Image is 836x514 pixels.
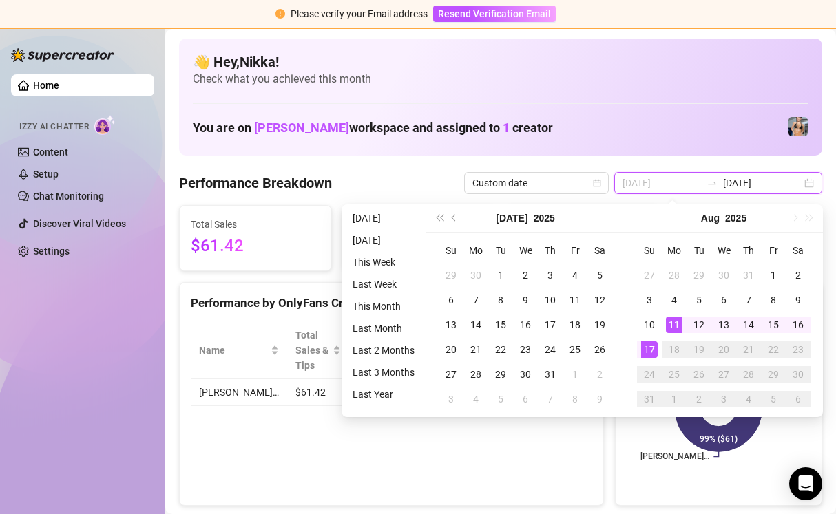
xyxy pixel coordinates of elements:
[711,288,736,312] td: 2025-08-06
[191,217,320,232] span: Total Sales
[662,288,687,312] td: 2025-08-04
[439,288,463,312] td: 2025-07-06
[687,387,711,411] td: 2025-09-02
[347,254,420,270] li: This Week
[463,362,488,387] td: 2025-07-28
[736,263,761,288] td: 2025-07-31
[33,246,70,257] a: Settings
[666,267,682,283] div: 28
[666,341,682,358] div: 18
[666,317,682,333] div: 11
[463,288,488,312] td: 2025-07-07
[563,387,587,411] td: 2025-08-08
[439,312,463,337] td: 2025-07-13
[761,362,786,387] td: 2025-08-29
[472,173,600,193] span: Custom date
[538,238,563,263] th: Th
[765,391,782,407] div: 5
[563,238,587,263] th: Fr
[788,117,808,136] img: Veronica
[191,233,320,259] span: $61.42
[468,341,484,358] div: 21
[765,366,782,383] div: 29
[193,52,808,72] h4: 👋 Hey, Nikka !
[786,387,811,411] td: 2025-09-06
[492,341,509,358] div: 22
[711,387,736,411] td: 2025-09-03
[761,238,786,263] th: Fr
[587,238,612,263] th: Sa
[94,115,116,135] img: AI Chatter
[513,337,538,362] td: 2025-07-23
[761,337,786,362] td: 2025-08-22
[740,292,757,308] div: 7
[637,288,662,312] td: 2025-08-03
[468,292,484,308] div: 7
[488,238,513,263] th: Tu
[347,276,420,292] li: Last Week
[707,178,718,189] span: swap-right
[347,210,420,226] li: [DATE]
[295,328,330,373] span: Total Sales & Tips
[736,337,761,362] td: 2025-08-21
[567,317,583,333] div: 18
[592,267,608,283] div: 5
[193,120,553,136] h1: You are on workspace and assigned to creator
[193,72,808,87] span: Check what you achieved this month
[691,391,707,407] div: 2
[662,238,687,263] th: Mo
[715,317,732,333] div: 13
[662,387,687,411] td: 2025-09-01
[786,263,811,288] td: 2025-08-02
[666,292,682,308] div: 4
[789,467,822,500] div: Open Intercom Messenger
[199,343,268,358] span: Name
[687,238,711,263] th: Tu
[468,366,484,383] div: 28
[740,366,757,383] div: 28
[765,292,782,308] div: 8
[11,48,114,62] img: logo-BBDzfeDw.svg
[443,391,459,407] div: 3
[687,312,711,337] td: 2025-08-12
[563,263,587,288] td: 2025-07-04
[287,379,349,406] td: $61.42
[488,288,513,312] td: 2025-07-08
[641,341,658,358] div: 17
[463,263,488,288] td: 2025-06-30
[715,267,732,283] div: 30
[790,317,806,333] div: 16
[513,387,538,411] td: 2025-08-06
[662,263,687,288] td: 2025-07-28
[443,317,459,333] div: 13
[439,337,463,362] td: 2025-07-20
[191,379,287,406] td: [PERSON_NAME]…
[715,292,732,308] div: 6
[715,391,732,407] div: 3
[563,288,587,312] td: 2025-07-11
[517,366,534,383] div: 30
[488,387,513,411] td: 2025-08-05
[492,366,509,383] div: 29
[347,320,420,336] li: Last Month
[347,232,420,248] li: [DATE]
[736,238,761,263] th: Th
[592,341,608,358] div: 26
[33,147,68,158] a: Content
[513,288,538,312] td: 2025-07-09
[790,341,806,358] div: 23
[567,267,583,283] div: 4
[687,362,711,387] td: 2025-08-26
[790,267,806,283] div: 2
[691,317,707,333] div: 12
[33,191,104,202] a: Chat Monitoring
[538,362,563,387] td: 2025-07-31
[567,391,583,407] div: 8
[723,175,802,191] input: End date
[443,267,459,283] div: 29
[463,337,488,362] td: 2025-07-21
[691,267,707,283] div: 29
[687,288,711,312] td: 2025-08-05
[786,337,811,362] td: 2025-08-23
[513,238,538,263] th: We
